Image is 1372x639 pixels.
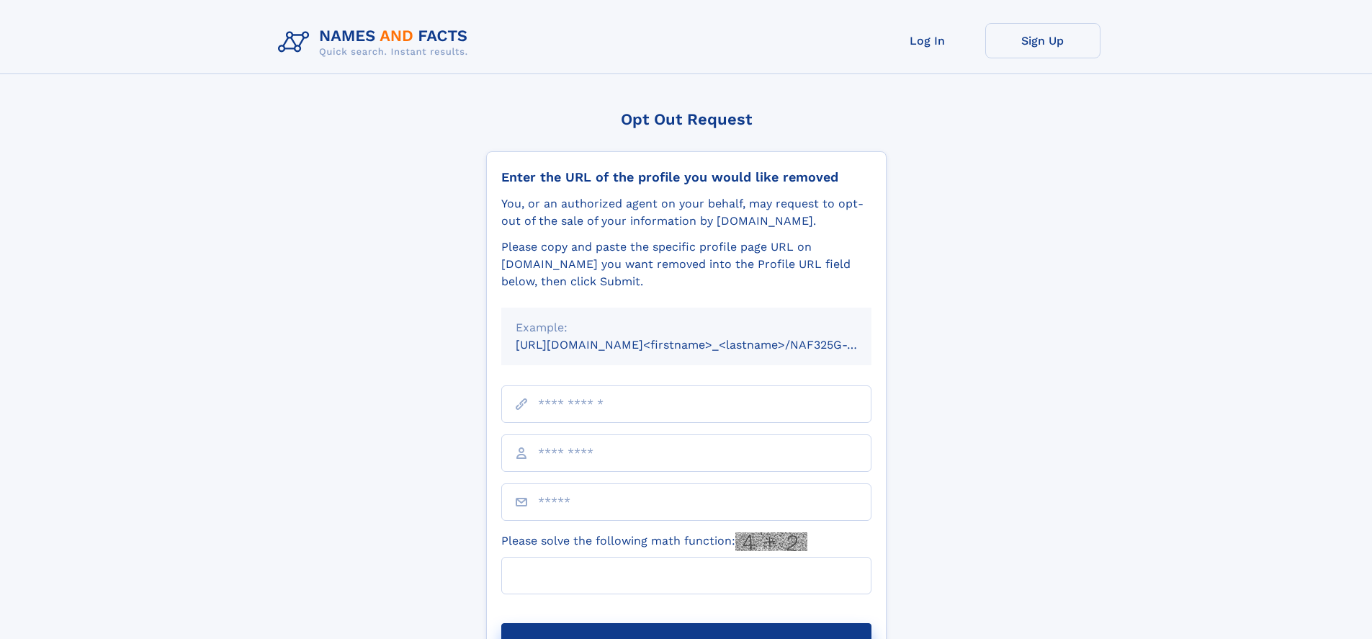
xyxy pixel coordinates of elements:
[272,23,480,62] img: Logo Names and Facts
[501,532,807,551] label: Please solve the following math function:
[486,110,887,128] div: Opt Out Request
[516,319,857,336] div: Example:
[501,169,871,185] div: Enter the URL of the profile you would like removed
[516,338,899,352] small: [URL][DOMAIN_NAME]<firstname>_<lastname>/NAF325G-xxxxxxxx
[501,238,871,290] div: Please copy and paste the specific profile page URL on [DOMAIN_NAME] you want removed into the Pr...
[501,195,871,230] div: You, or an authorized agent on your behalf, may request to opt-out of the sale of your informatio...
[985,23,1100,58] a: Sign Up
[870,23,985,58] a: Log In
